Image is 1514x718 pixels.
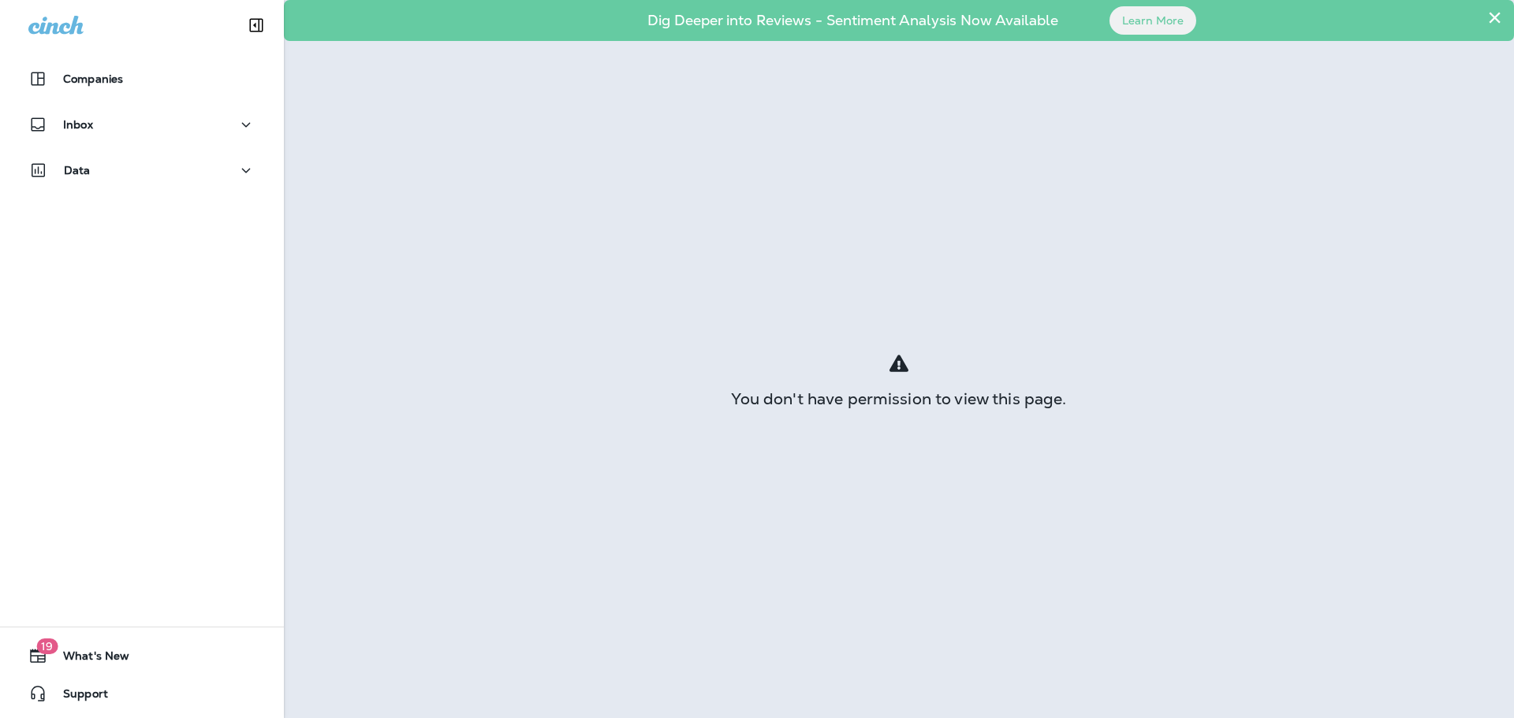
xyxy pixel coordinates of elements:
[234,9,278,41] button: Collapse Sidebar
[1487,5,1502,30] button: Close
[1109,6,1196,35] button: Learn More
[47,687,108,706] span: Support
[47,649,129,668] span: What's New
[16,154,268,186] button: Data
[16,109,268,140] button: Inbox
[16,640,268,671] button: 19What's New
[63,73,123,85] p: Companies
[36,638,58,654] span: 19
[284,392,1514,405] div: You don't have permission to view this page.
[63,118,93,131] p: Inbox
[64,164,91,177] p: Data
[602,18,1104,23] p: Dig Deeper into Reviews - Sentiment Analysis Now Available
[16,63,268,95] button: Companies
[16,678,268,709] button: Support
